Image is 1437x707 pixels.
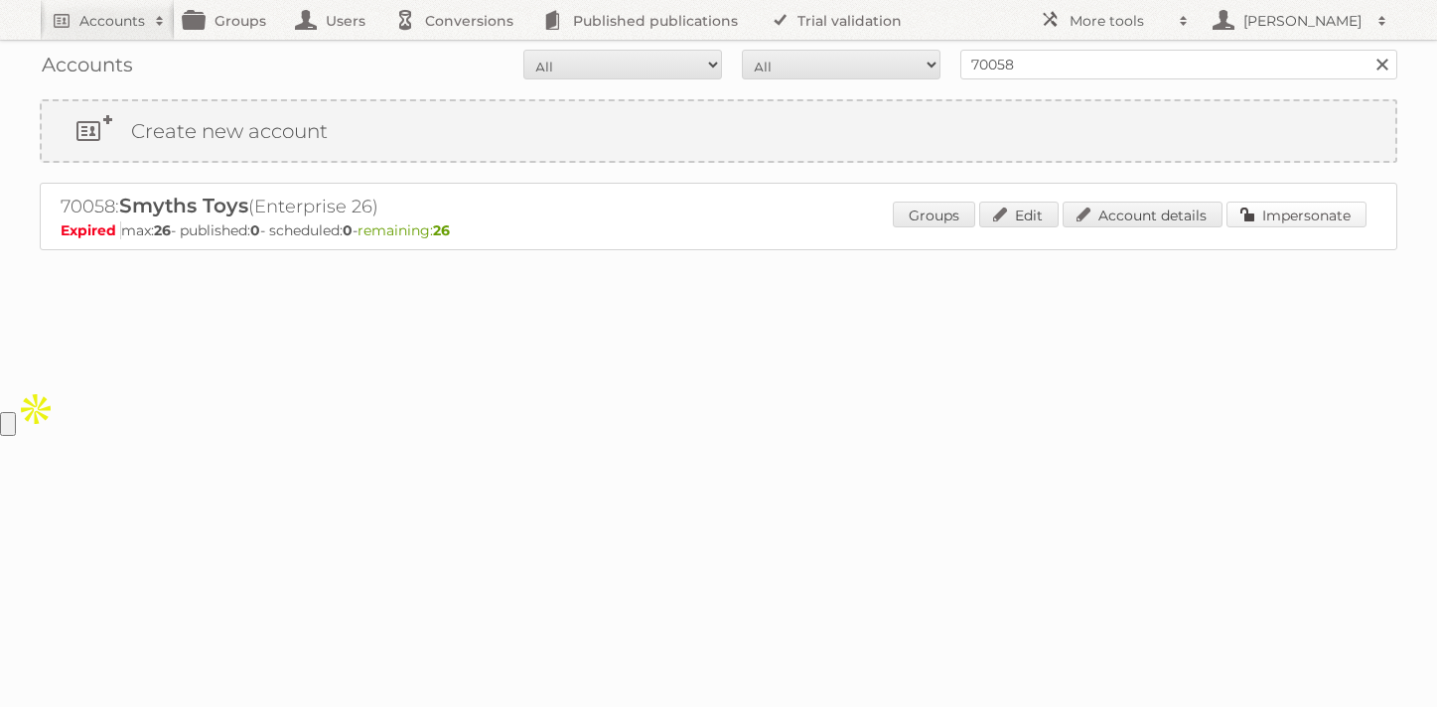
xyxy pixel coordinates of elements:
strong: 26 [154,221,171,239]
a: Groups [893,202,975,227]
strong: 26 [433,221,450,239]
span: Smyths Toys [119,194,248,217]
a: Create new account [42,101,1395,161]
span: remaining: [358,221,450,239]
img: Apollo [16,389,56,429]
h2: [PERSON_NAME] [1238,11,1367,31]
a: Impersonate [1226,202,1366,227]
a: Edit [979,202,1059,227]
strong: 0 [343,221,353,239]
h2: 70058: (Enterprise 26) [61,194,756,219]
a: Account details [1063,202,1222,227]
h2: Accounts [79,11,145,31]
span: Expired [61,221,121,239]
h2: More tools [1070,11,1169,31]
strong: 0 [250,221,260,239]
p: max: - published: - scheduled: - [61,221,1376,239]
